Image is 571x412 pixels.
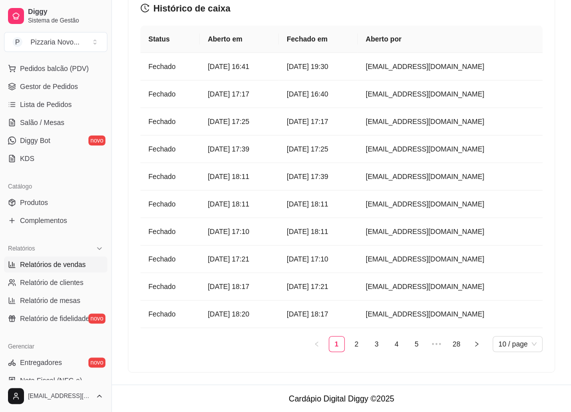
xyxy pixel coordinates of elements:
a: Gestor de Pedidos [4,78,107,94]
div: Gerenciar [4,338,107,354]
article: [DATE] 18:11 [208,171,271,182]
button: right [469,336,485,352]
td: [EMAIL_ADDRESS][DOMAIN_NAME] [358,80,543,108]
a: 4 [389,336,404,351]
a: Salão / Mesas [4,114,107,130]
article: Fechado [148,61,192,72]
a: Relatório de fidelidadenovo [4,310,107,326]
span: Gestor de Pedidos [20,81,78,91]
button: Select a team [4,32,107,52]
article: [DATE] 17:39 [208,143,271,154]
li: Next Page [469,336,485,352]
td: [EMAIL_ADDRESS][DOMAIN_NAME] [358,218,543,245]
article: [DATE] 19:30 [287,61,350,72]
span: Diggy Bot [20,135,50,145]
a: 1 [329,336,344,351]
article: Fechado [148,88,192,99]
a: Relatórios de vendas [4,256,107,272]
article: [DATE] 16:40 [287,88,350,99]
a: Relatório de clientes [4,274,107,290]
span: 10 / page [499,336,537,351]
span: Produtos [20,197,48,207]
span: Diggy [28,7,103,16]
article: Fechado [148,253,192,264]
article: Fechado [148,281,192,292]
a: Produtos [4,194,107,210]
a: 2 [349,336,364,351]
article: Fechado [148,116,192,127]
article: [DATE] 18:11 [287,226,350,237]
li: Previous Page [309,336,325,352]
td: [EMAIL_ADDRESS][DOMAIN_NAME] [358,190,543,218]
article: [DATE] 18:17 [208,281,271,292]
li: 28 [449,336,465,352]
li: 4 [389,336,405,352]
td: [EMAIL_ADDRESS][DOMAIN_NAME] [358,300,543,328]
span: Nota Fiscal (NFC-e) [20,375,82,385]
th: Fechado em [279,25,358,53]
div: Pizzaria Novo ... [30,37,79,47]
button: Pedidos balcão (PDV) [4,60,107,76]
button: [EMAIL_ADDRESS][DOMAIN_NAME] [4,384,107,408]
span: Pedidos balcão (PDV) [20,63,89,73]
a: Entregadoresnovo [4,354,107,370]
span: Sistema de Gestão [28,16,103,24]
td: [EMAIL_ADDRESS][DOMAIN_NAME] [358,163,543,190]
td: [EMAIL_ADDRESS][DOMAIN_NAME] [358,53,543,80]
span: Relatório de clientes [20,277,83,287]
span: P [12,37,22,47]
button: left [309,336,325,352]
article: [DATE] 17:10 [287,253,350,264]
a: 28 [449,336,464,351]
a: KDS [4,150,107,166]
th: Aberto por [358,25,543,53]
span: Relatório de mesas [20,295,80,305]
article: [DATE] 17:25 [208,116,271,127]
span: KDS [20,153,34,163]
li: 5 [409,336,425,352]
span: Relatório de fidelidade [20,313,89,323]
article: Fechado [148,198,192,209]
article: [DATE] 18:17 [287,308,350,319]
li: Next 5 Pages [429,336,445,352]
div: Catálogo [4,178,107,194]
a: Relatório de mesas [4,292,107,308]
span: left [314,341,320,347]
article: [DATE] 17:25 [287,143,350,154]
article: [DATE] 18:11 [208,198,271,209]
td: [EMAIL_ADDRESS][DOMAIN_NAME] [358,245,543,273]
article: Fechado [148,143,192,154]
article: [DATE] 18:11 [287,198,350,209]
th: Aberto em [200,25,279,53]
span: Entregadores [20,357,62,367]
article: [DATE] 17:21 [287,281,350,292]
span: [EMAIL_ADDRESS][DOMAIN_NAME] [28,392,91,400]
li: 2 [349,336,365,352]
a: Diggy Botnovo [4,132,107,148]
li: 3 [369,336,385,352]
span: Complementos [20,215,67,225]
h3: Histórico de caixa [140,1,543,15]
td: [EMAIL_ADDRESS][DOMAIN_NAME] [358,135,543,163]
span: Lista de Pedidos [20,99,72,109]
li: 1 [329,336,345,352]
span: right [474,341,480,347]
a: Nota Fiscal (NFC-e) [4,372,107,388]
article: [DATE] 16:41 [208,61,271,72]
article: [DATE] 17:17 [287,116,350,127]
div: Page Size [493,336,543,352]
article: [DATE] 17:39 [287,171,350,182]
td: [EMAIL_ADDRESS][DOMAIN_NAME] [358,273,543,300]
a: DiggySistema de Gestão [4,4,107,28]
span: Salão / Mesas [20,117,64,127]
a: Lista de Pedidos [4,96,107,112]
article: Fechado [148,226,192,237]
a: 5 [409,336,424,351]
article: [DATE] 17:10 [208,226,271,237]
span: ••• [429,336,445,352]
article: [DATE] 18:20 [208,308,271,319]
span: Relatórios de vendas [20,259,86,269]
td: [EMAIL_ADDRESS][DOMAIN_NAME] [358,108,543,135]
span: history [140,3,149,12]
a: Complementos [4,212,107,228]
